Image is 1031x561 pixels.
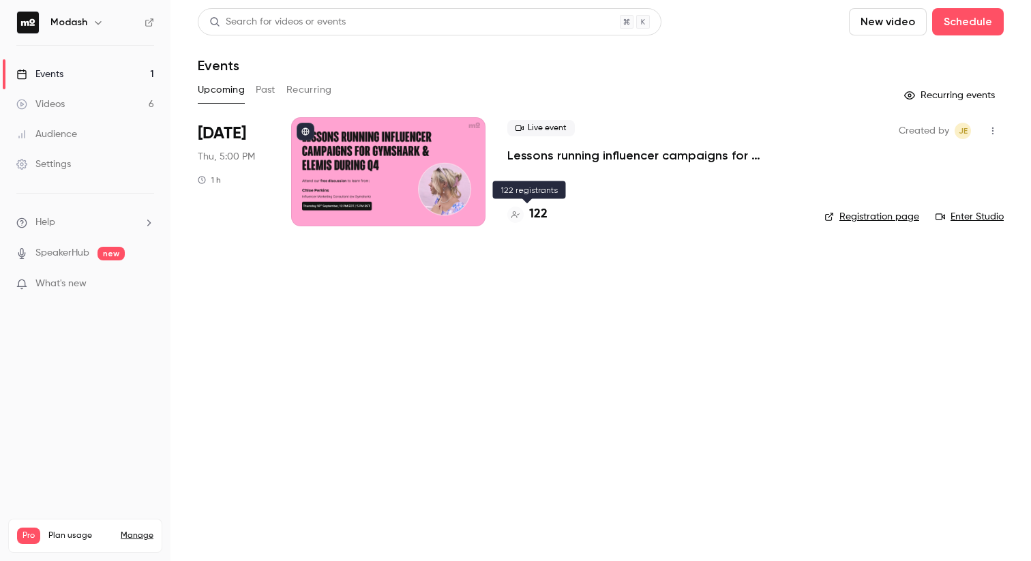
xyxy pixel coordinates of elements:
[898,85,1004,106] button: Recurring events
[16,127,77,141] div: Audience
[198,57,239,74] h1: Events
[529,205,548,224] h4: 122
[35,277,87,291] span: What's new
[198,79,245,101] button: Upcoming
[35,246,89,260] a: SpeakerHub
[98,247,125,260] span: new
[899,123,949,139] span: Created by
[16,215,154,230] li: help-dropdown-opener
[936,210,1004,224] a: Enter Studio
[955,123,971,139] span: Jack Eaton
[35,215,55,230] span: Help
[198,123,246,145] span: [DATE]
[824,210,919,224] a: Registration page
[959,123,968,139] span: JE
[932,8,1004,35] button: Schedule
[50,16,87,29] h6: Modash
[286,79,332,101] button: Recurring
[16,97,65,111] div: Videos
[48,530,113,541] span: Plan usage
[507,120,575,136] span: Live event
[16,67,63,81] div: Events
[198,175,221,185] div: 1 h
[256,79,275,101] button: Past
[507,147,803,164] a: Lessons running influencer campaigns for Gymshark & Elemis during Q4
[17,12,39,33] img: Modash
[198,150,255,164] span: Thu, 5:00 PM
[16,157,71,171] div: Settings
[121,530,153,541] a: Manage
[17,528,40,544] span: Pro
[209,15,346,29] div: Search for videos or events
[198,117,269,226] div: Sep 18 Thu, 5:00 PM (Europe/London)
[849,8,927,35] button: New video
[507,205,548,224] a: 122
